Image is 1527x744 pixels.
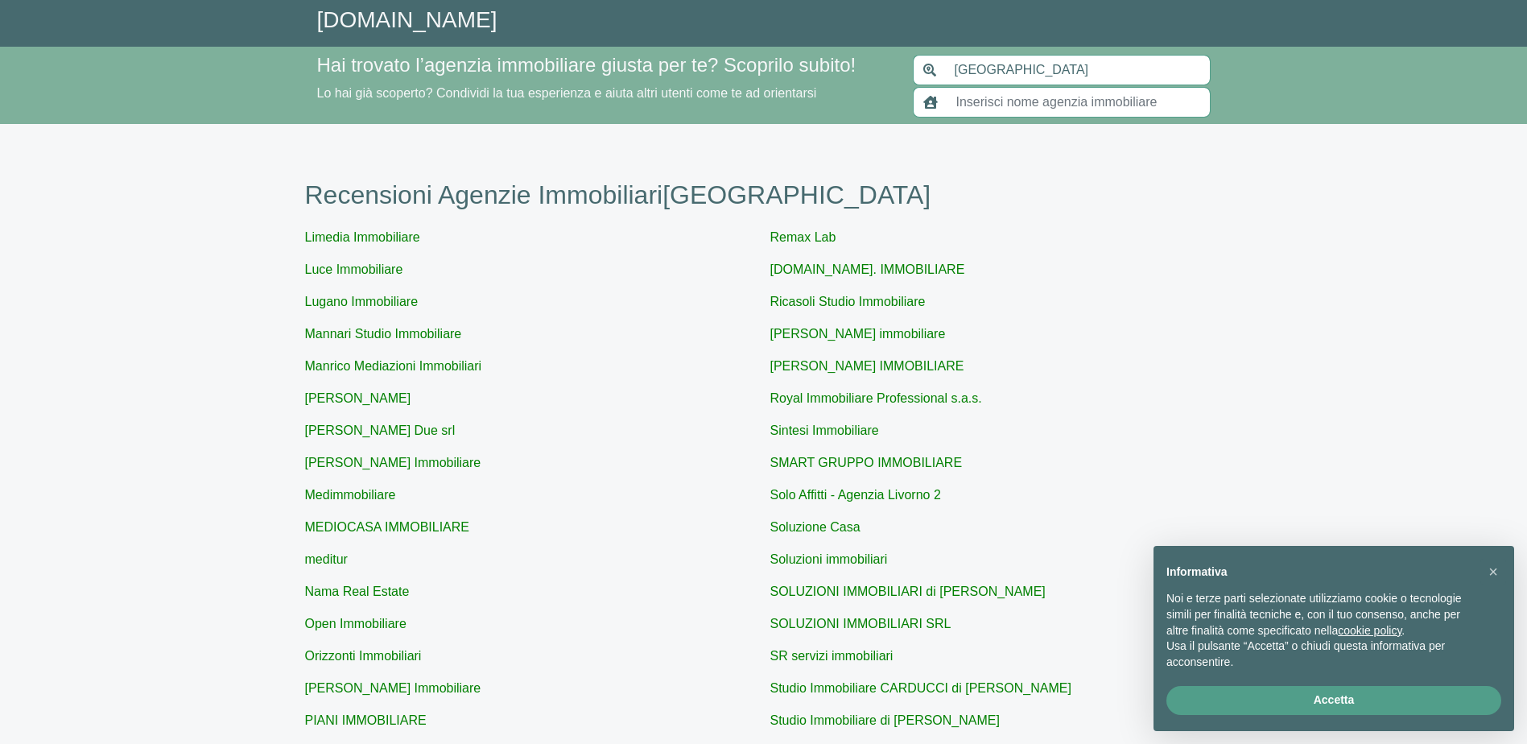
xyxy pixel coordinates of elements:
a: cookie policy - il link si apre in una nuova scheda [1338,624,1401,637]
a: Ricasoli Studio Immobiliare [770,295,926,308]
input: Inserisci area di ricerca (Comune o Provincia) [945,55,1211,85]
a: SOLUZIONI IMMOBILIARI SRL [770,617,951,630]
a: [DOMAIN_NAME] [317,7,497,32]
a: SOLUZIONI IMMOBILIARI di [PERSON_NAME] [770,585,1046,598]
a: Nama Real Estate [305,585,410,598]
a: Royal Immobiliare Professional s.a.s. [770,391,982,405]
h2: Informativa [1166,565,1475,579]
a: [PERSON_NAME] Immobiliare [305,456,481,469]
h1: Recensioni Agenzie Immobiliari [GEOGRAPHIC_DATA] [305,180,1223,210]
button: Accetta [1166,686,1501,715]
a: PIANI IMMOBILIARE [305,713,427,727]
a: Sintesi Immobiliare [770,424,879,437]
a: Manrico Mediazioni Immobiliari [305,359,482,373]
p: Noi e terze parti selezionate utilizziamo cookie o tecnologie simili per finalità tecniche e, con... [1166,591,1475,639]
a: Soluzioni immobiliari [770,552,888,566]
a: [DOMAIN_NAME]. IMMOBILIARE [770,262,965,276]
a: Solo Affitti - Agenzia Livorno 2 [770,488,941,502]
span: × [1488,563,1498,581]
a: Luce Immobiliare [305,262,403,276]
a: SMART GRUPPO IMMOBILIARE [770,456,963,469]
a: Lugano Immobiliare [305,295,419,308]
a: Medimmobiliare [305,488,396,502]
a: [PERSON_NAME] immobiliare [770,327,946,341]
a: Open Immobiliare [305,617,407,630]
a: Studio Immobiliare CARDUCCI di [PERSON_NAME] [770,681,1071,695]
a: [PERSON_NAME] IMMOBILIARE [770,359,964,373]
a: [PERSON_NAME] Immobiliare [305,681,481,695]
a: Remax Lab [770,230,836,244]
a: Studio Immobiliare di [PERSON_NAME] [770,713,1000,727]
a: [PERSON_NAME] Due srl [305,424,456,437]
a: meditur [305,552,348,566]
a: [PERSON_NAME] [305,391,411,405]
a: MEDIOCASA IMMOBILIARE [305,520,469,534]
input: Inserisci nome agenzia immobiliare [947,87,1211,118]
button: Chiudi questa informativa [1480,559,1506,585]
p: Lo hai già scoperto? Condividi la tua esperienza e aiuta altri utenti come te ad orientarsi [317,84,894,103]
p: Usa il pulsante “Accetta” o chiudi questa informativa per acconsentire. [1166,639,1475,670]
a: Mannari Studio Immobiliare [305,327,462,341]
h4: Hai trovato l’agenzia immobiliare giusta per te? Scoprilo subito! [317,54,894,77]
a: Orizzonti Immobiliari [305,649,422,663]
a: Limedia Immobiliare [305,230,420,244]
a: Soluzione Casa [770,520,860,534]
a: SR servizi immobiliari [770,649,894,663]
